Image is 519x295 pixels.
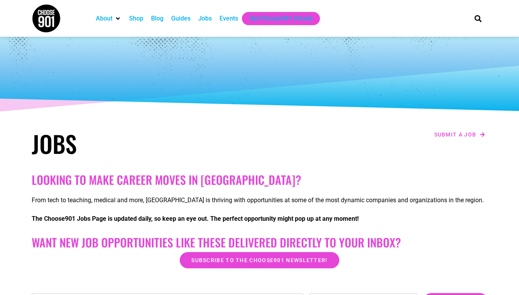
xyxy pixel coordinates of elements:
a: About [96,14,112,23]
nav: Main nav [92,12,461,25]
p: From tech to teaching, medical and more, [GEOGRAPHIC_DATA] is thriving with opportunities at some... [32,196,488,205]
a: Guides [171,14,191,23]
a: Blog [151,14,163,23]
div: Search [471,12,484,25]
span: Subscribe to the Choose901 newsletter! [191,257,327,263]
a: Get Choose901 Emails [250,14,312,23]
h1: Jobs [32,130,256,157]
span: Submit a job [434,132,476,137]
div: About [92,12,125,25]
a: Jobs [198,14,212,23]
h2: Want New Job Opportunities like these Delivered Directly to your Inbox? [32,235,488,249]
h2: Looking to make career moves in [GEOGRAPHIC_DATA]? [32,173,488,187]
a: Submit a job [432,130,488,140]
a: Events [220,14,238,23]
a: Subscribe to the Choose901 newsletter! [180,252,339,268]
a: Shop [129,14,143,23]
strong: The Choose901 Jobs Page is updated daily, so keep an eye out. The perfect opportunity might pop u... [32,215,359,222]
